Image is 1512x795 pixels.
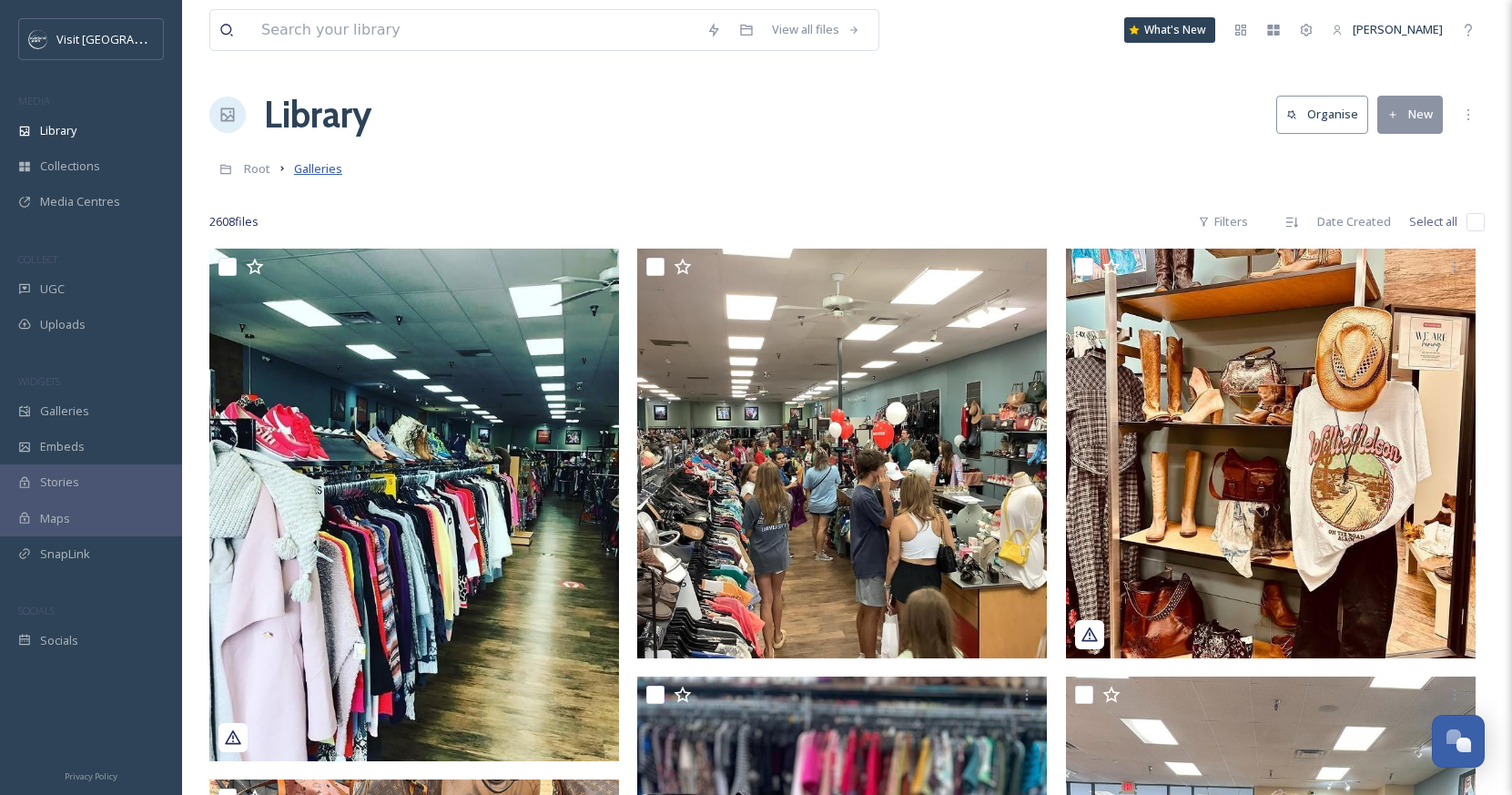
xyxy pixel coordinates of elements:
a: [PERSON_NAME] [1323,12,1452,47]
a: Organise [1276,96,1377,133]
span: Embeds [40,438,85,455]
span: WIDGETS [18,374,60,388]
span: MEDIA [18,94,50,107]
span: Visit [GEOGRAPHIC_DATA] [56,30,198,47]
a: Library [264,87,371,142]
img: 7ff4dd49-4a18-bcf2-79ae-9be63b8424c2.jpg [1066,249,1476,658]
span: Root [244,160,270,177]
span: SnapLink [40,545,90,563]
input: Search your library [252,10,697,50]
span: Socials [40,632,78,649]
span: Galleries [40,403,89,420]
span: Uploads [40,316,86,333]
span: Privacy Policy [65,770,117,782]
img: 6772ed4c-8d38-e1ec-c1c2-676cee4801ad.jpg [637,249,1047,658]
button: Organise [1276,96,1368,133]
span: Collections [40,158,100,175]
button: Open Chat [1432,715,1485,768]
a: Root [244,158,270,179]
span: SOCIALS [18,604,55,617]
span: Maps [40,510,70,527]
div: Date Created [1308,204,1400,240]
img: c3es6xdrejuflcaqpovn.png [29,30,47,48]
a: Privacy Policy [65,764,117,786]
div: Filters [1189,204,1257,240]
span: [PERSON_NAME] [1353,21,1443,37]
span: Stories [40,474,79,491]
span: Media Centres [40,193,120,210]
img: 73c6152e-6085-0fad-3dcc-fcfaa47fd4ec.jpg [209,249,619,761]
span: Galleries [294,160,342,177]
a: What's New [1124,17,1215,43]
a: View all files [763,12,869,47]
span: Select all [1409,213,1457,230]
a: Galleries [294,158,342,179]
span: UGC [40,280,65,298]
button: New [1377,96,1443,133]
span: Library [40,122,76,139]
span: COLLECT [18,252,57,266]
span: 2608 file s [209,213,259,230]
